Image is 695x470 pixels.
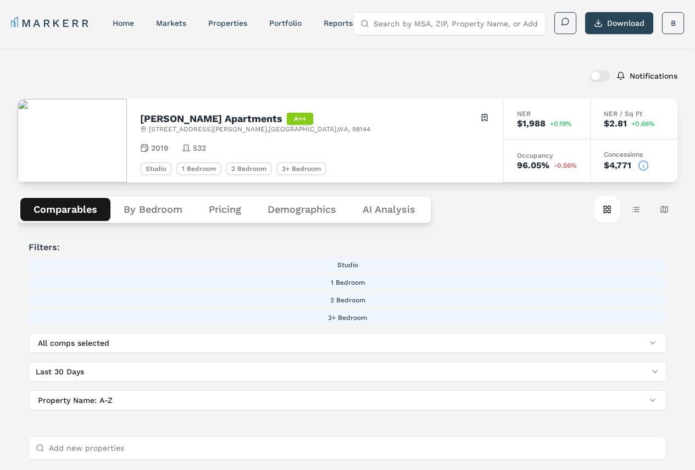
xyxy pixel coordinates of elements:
[349,198,429,221] button: AI Analysis
[20,198,110,221] button: Comparables
[193,142,206,153] span: 532
[374,13,538,35] input: Search by MSA, ZIP, Property Name, or Address
[630,72,677,80] label: Notifications
[140,114,282,124] h2: [PERSON_NAME] Apartments
[604,161,631,170] div: $4,771
[287,113,313,125] div: A++
[631,120,655,127] span: +0.66%
[29,258,666,272] button: Studio
[149,125,370,134] span: [STREET_ADDRESS][PERSON_NAME] , [GEOGRAPHIC_DATA] , WA , 98144
[110,198,196,221] button: By Bedroom
[276,162,326,175] div: 3+ Bedroom
[226,162,272,175] div: 2 Bedroom
[29,294,666,307] button: 2 Bedroom
[176,162,221,175] div: 1 Bedroom
[151,142,169,153] span: 2019
[517,152,577,159] div: Occupancy
[156,19,186,27] a: markets
[662,12,684,34] button: B
[554,162,577,169] span: -0.56%
[324,19,353,27] a: reports
[550,120,572,127] span: +0.19%
[29,390,666,410] button: Property Name: A-Z
[269,19,302,27] a: Portfolio
[196,198,254,221] button: Pricing
[604,151,664,158] div: Concessions
[29,333,666,353] button: All comps selected
[49,437,659,459] input: Add new properties
[517,110,577,117] div: NER
[140,162,172,175] div: Studio
[517,161,549,170] div: 96.05%
[11,15,91,31] a: MARKERR
[671,18,676,29] span: B
[29,241,666,254] span: Filters:
[29,276,666,289] button: 1 Bedroom
[604,110,664,117] div: NER / Sq Ft
[29,311,666,324] button: 3+ Bedroom
[254,198,349,221] button: Demographics
[113,19,134,27] a: home
[517,119,546,128] div: $1,988
[208,19,247,27] a: properties
[604,119,627,128] div: $2.81
[585,12,653,34] button: Download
